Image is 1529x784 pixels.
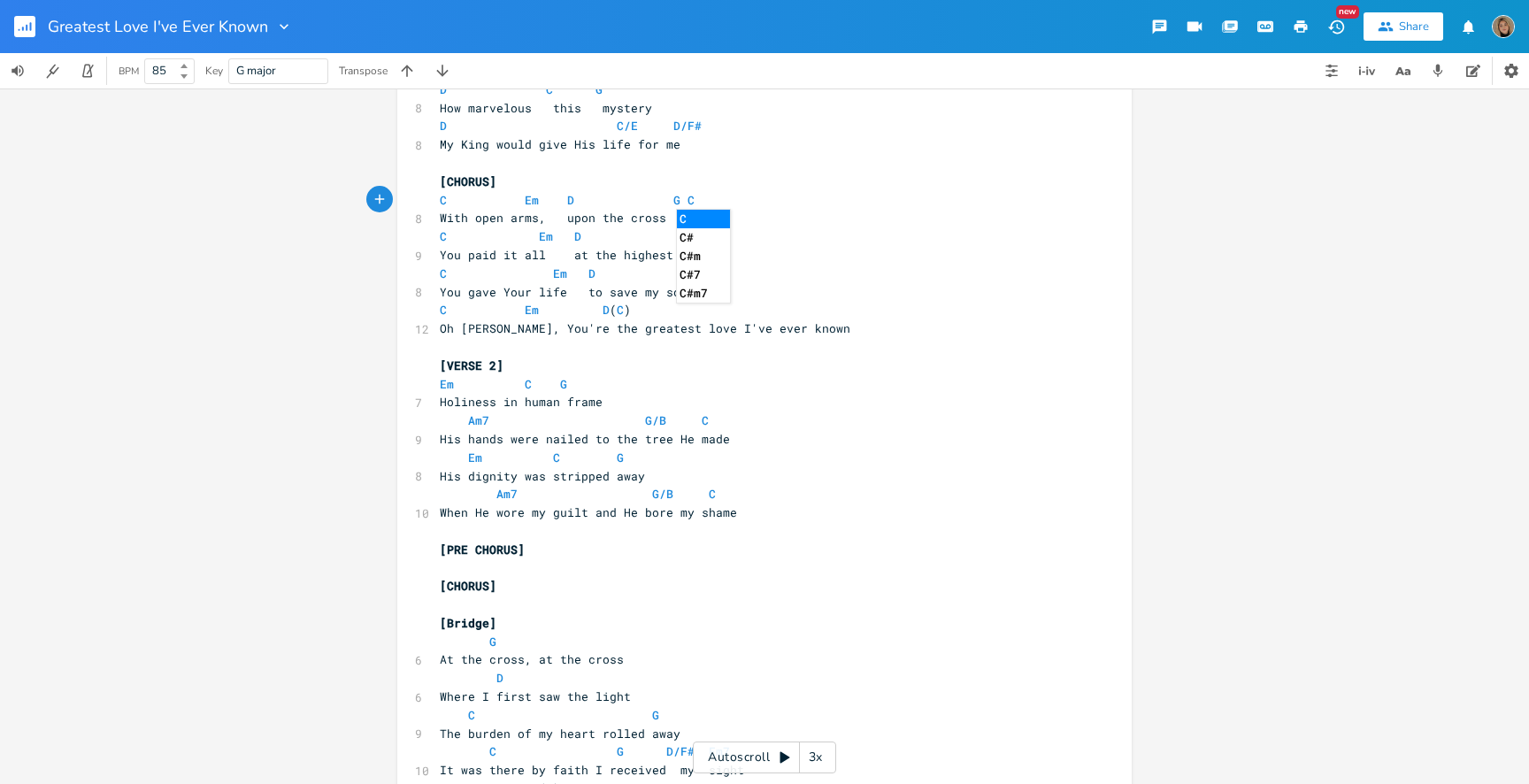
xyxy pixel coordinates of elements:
span: Em [440,376,454,392]
span: G [595,81,603,97]
span: Em [525,192,539,208]
span: You paid it all at the highest cost [440,247,709,263]
span: D/F# [673,118,702,134]
img: Fior Murua [1492,15,1515,38]
span: G major [236,63,276,79]
button: New [1318,11,1354,42]
span: C [440,192,447,208]
div: Transpose [339,65,388,76]
span: My King would give His life for me [440,136,680,152]
div: 3x [800,742,832,773]
span: Am7 [468,412,489,428]
li: C#m7 [677,284,730,303]
span: C [489,743,496,759]
span: C [688,192,695,208]
span: C [440,302,447,318]
span: How marvelous this mystery [440,100,652,116]
span: [PRE CHORUS] [440,542,525,557]
span: C [702,412,709,428]
span: Holiness in human frame [440,394,603,410]
li: C [677,210,730,228]
span: G [617,450,624,465]
span: G [652,707,659,723]
span: [Bridge] [440,615,496,631]
span: [CHORUS] [440,578,496,594]
span: D [603,302,610,318]
span: You gave Your life to save my soul [440,284,695,300]
span: When He wore my guilt and He bore my shame [440,504,737,520]
span: ( ) [440,302,631,318]
span: Greatest Love I've Ever Known [48,19,268,35]
span: D [574,228,581,244]
span: C [709,486,716,502]
span: It was there by faith I received my sight [440,762,744,778]
div: Share [1399,19,1429,35]
span: [VERSE 2] [440,357,503,373]
span: C [440,265,447,281]
span: D [567,192,574,208]
span: D [440,81,447,97]
li: C#7 [677,265,730,284]
li: C# [677,228,730,247]
span: G [489,634,496,649]
span: C [468,707,475,723]
span: His dignity was stripped away [440,468,645,484]
button: Share [1364,12,1443,41]
span: The burden of my heart rolled away [440,726,680,742]
span: Where I first saw the light [440,688,631,704]
span: Em [468,450,482,465]
span: D [440,118,447,134]
div: BPM [119,66,139,76]
span: [CHORUS] [440,173,496,189]
span: Oh [PERSON_NAME], You're the greatest love I've ever known [440,320,850,336]
span: G [617,743,624,759]
span: C [553,450,560,465]
span: C [440,228,447,244]
span: G [673,192,680,208]
div: Autoscroll [693,742,836,773]
span: With open arms, upon the cross [440,210,666,226]
li: C#m [677,247,730,265]
span: D [588,265,595,281]
div: New [1336,5,1359,19]
span: His hands were nailed to the tree He made [440,431,730,447]
span: D [496,670,503,686]
span: C [546,81,553,97]
span: Am7 [496,486,518,502]
span: G [560,376,567,392]
div: Key [205,65,223,76]
span: C [617,302,624,318]
span: Em [553,265,567,281]
span: C [525,376,532,392]
span: Em [525,302,539,318]
span: D/F# [666,743,695,759]
span: At the cross, at the cross [440,651,624,667]
span: Em [539,228,553,244]
span: C/E [617,118,638,134]
span: G/B [645,412,666,428]
span: G/B [652,486,673,502]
